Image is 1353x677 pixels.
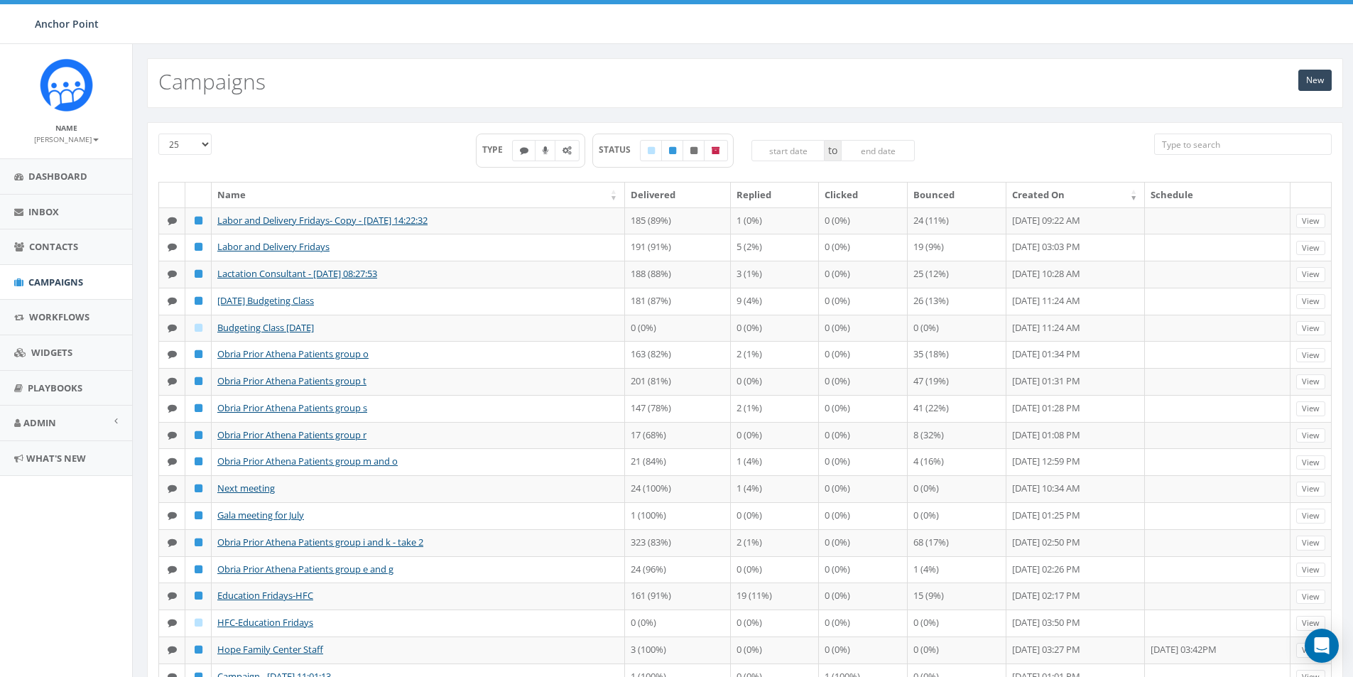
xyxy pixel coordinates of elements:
[217,214,428,227] a: Labor and Delivery Fridays- Copy - [DATE] 14:22:32
[908,234,1006,261] td: 19 (9%)
[217,536,423,548] a: Obria Prior Athena Patients group i and k - take 2
[195,565,202,574] i: Published
[599,143,641,156] span: STATUS
[26,452,86,465] span: What's New
[28,276,83,288] span: Campaigns
[1006,207,1145,234] td: [DATE] 09:22 AM
[690,146,697,155] i: Unpublished
[1006,261,1145,288] td: [DATE] 10:28 AM
[731,207,820,234] td: 1 (0%)
[819,502,908,529] td: 0 (0%)
[731,583,820,610] td: 19 (11%)
[168,377,177,386] i: Text SMS
[1296,214,1325,229] a: View
[908,422,1006,449] td: 8 (32%)
[195,242,202,251] i: Published
[625,448,731,475] td: 21 (84%)
[731,368,820,395] td: 0 (0%)
[168,242,177,251] i: Text SMS
[625,234,731,261] td: 191 (91%)
[168,430,177,440] i: Text SMS
[1296,348,1325,363] a: View
[168,323,177,332] i: Text SMS
[168,511,177,520] i: Text SMS
[625,207,731,234] td: 185 (89%)
[168,591,177,600] i: Text SMS
[217,428,366,441] a: Obria Prior Athena Patients group r
[731,448,820,475] td: 1 (4%)
[1006,583,1145,610] td: [DATE] 02:17 PM
[168,484,177,493] i: Text SMS
[731,556,820,583] td: 0 (0%)
[168,350,177,359] i: Text SMS
[520,146,528,155] i: Text SMS
[195,538,202,547] i: Published
[669,146,676,155] i: Published
[55,123,77,133] small: Name
[819,261,908,288] td: 0 (0%)
[195,645,202,654] i: Published
[819,368,908,395] td: 0 (0%)
[731,315,820,342] td: 0 (0%)
[168,618,177,627] i: Text SMS
[1298,70,1332,91] a: New
[1296,536,1325,551] a: View
[819,422,908,449] td: 0 (0%)
[819,395,908,422] td: 0 (0%)
[819,610,908,637] td: 0 (0%)
[731,341,820,368] td: 2 (1%)
[217,455,398,467] a: Obria Prior Athena Patients group m and o
[1296,616,1325,631] a: View
[704,140,728,161] label: Archived
[625,368,731,395] td: 201 (81%)
[819,583,908,610] td: 0 (0%)
[731,183,820,207] th: Replied
[908,610,1006,637] td: 0 (0%)
[625,341,731,368] td: 163 (82%)
[34,132,99,145] a: [PERSON_NAME]
[731,529,820,556] td: 2 (1%)
[731,288,820,315] td: 9 (4%)
[661,140,684,161] label: Published
[819,448,908,475] td: 0 (0%)
[217,374,366,387] a: Obria Prior Athena Patients group t
[195,618,202,627] i: Draft
[731,395,820,422] td: 2 (1%)
[1296,590,1325,605] a: View
[1006,315,1145,342] td: [DATE] 11:24 AM
[908,395,1006,422] td: 41 (22%)
[908,261,1006,288] td: 25 (12%)
[908,475,1006,502] td: 0 (0%)
[625,395,731,422] td: 147 (78%)
[908,556,1006,583] td: 1 (4%)
[1296,563,1325,578] a: View
[168,404,177,413] i: Text SMS
[217,321,314,334] a: Budgeting Class [DATE]
[625,502,731,529] td: 1 (100%)
[195,457,202,466] i: Published
[195,484,202,493] i: Published
[1305,629,1339,663] div: Open Intercom Messenger
[1006,422,1145,449] td: [DATE] 01:08 PM
[217,482,275,494] a: Next meeting
[640,140,663,161] label: Draft
[908,502,1006,529] td: 0 (0%)
[625,422,731,449] td: 17 (68%)
[195,377,202,386] i: Published
[217,616,313,629] a: HFC-Education Fridays
[195,511,202,520] i: Published
[168,645,177,654] i: Text SMS
[482,143,513,156] span: TYPE
[625,610,731,637] td: 0 (0%)
[731,261,820,288] td: 3 (1%)
[908,207,1006,234] td: 24 (11%)
[195,591,202,600] i: Published
[1296,321,1325,336] a: View
[908,315,1006,342] td: 0 (0%)
[195,269,202,278] i: Published
[158,70,266,93] h2: Campaigns
[731,234,820,261] td: 5 (2%)
[648,146,655,155] i: Draft
[841,140,915,161] input: end date
[819,341,908,368] td: 0 (0%)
